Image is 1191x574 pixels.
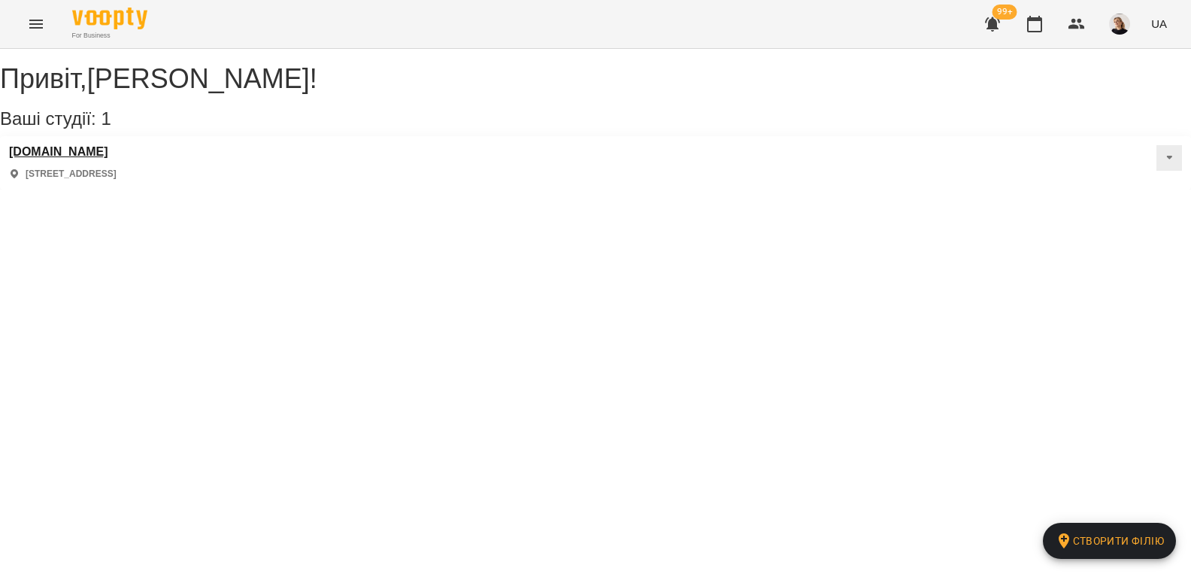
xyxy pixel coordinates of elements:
[18,6,54,42] button: Menu
[1151,16,1167,32] span: UA
[993,5,1017,20] span: 99+
[101,108,111,129] span: 1
[26,168,117,181] p: [STREET_ADDRESS]
[1109,14,1130,35] img: 9cec10d231d9bfd3de0fd9da221b6970.jpg
[9,145,117,159] a: [DOMAIN_NAME]
[1145,10,1173,38] button: UA
[72,8,147,29] img: Voopty Logo
[72,31,147,41] span: For Business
